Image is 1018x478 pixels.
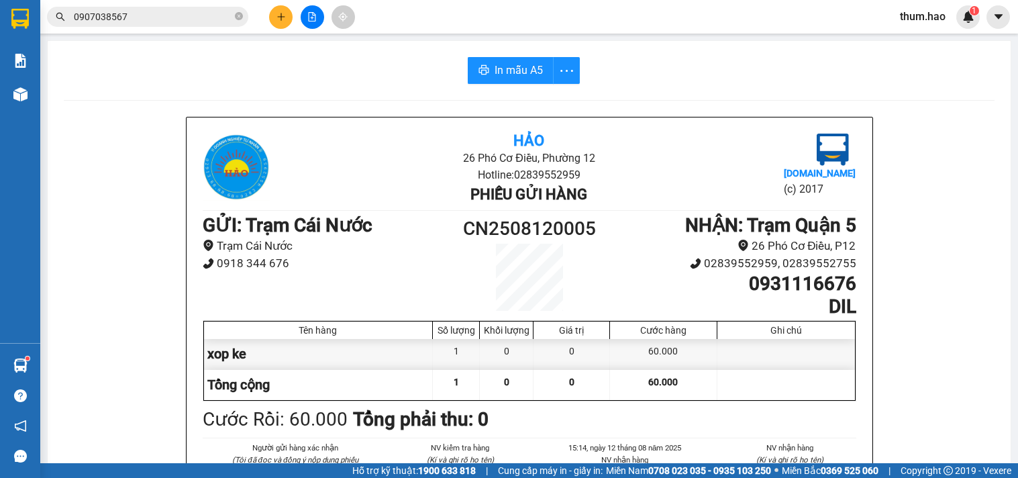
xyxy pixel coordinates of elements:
[554,62,579,79] span: more
[483,325,529,336] div: Khối lượng
[11,9,29,29] img: logo-vxr
[203,254,448,273] li: 0918 344 676
[74,9,232,24] input: Tìm tên, số ĐT hoặc mã đơn
[427,455,494,465] i: (Kí và ghi rõ họ tên)
[301,5,324,29] button: file-add
[690,258,701,269] span: phone
[14,450,27,463] span: message
[817,134,849,166] img: logo.jpg
[14,420,27,432] span: notification
[311,166,747,183] li: Hotline: 02839552959
[470,186,587,203] b: Phiếu gửi hàng
[203,405,348,434] div: Cước Rồi : 60.000
[486,463,488,478] span: |
[613,325,713,336] div: Cước hàng
[611,273,856,295] h1: 0931116676
[569,377,574,387] span: 0
[962,11,974,23] img: icon-new-feature
[332,5,355,29] button: aim
[13,358,28,373] img: warehouse-icon
[307,12,317,21] span: file-add
[559,454,692,466] li: NV nhận hàng
[436,325,476,336] div: Số lượng
[230,442,362,454] li: Người gửi hàng xác nhận
[418,465,476,476] strong: 1900 633 818
[537,325,606,336] div: Giá trị
[56,12,65,21] span: search
[269,5,293,29] button: plus
[723,442,856,454] li: NV nhận hàng
[821,465,878,476] strong: 0369 525 060
[611,254,856,273] li: 02839552959, 02839552755
[478,64,489,77] span: printer
[14,389,27,402] span: question-circle
[504,377,509,387] span: 0
[204,339,434,369] div: xop ke
[448,214,611,244] h1: CN2508120005
[986,5,1010,29] button: caret-down
[468,57,554,84] button: printerIn mẫu A5
[203,214,372,236] b: GỬI : Trạm Cái Nước
[513,132,544,149] b: Hảo
[610,339,717,369] div: 60.000
[533,339,610,369] div: 0
[611,295,856,318] h1: DIL
[756,455,823,465] i: (Kí và ghi rõ họ tên)
[784,181,856,197] li: (c) 2017
[13,87,28,101] img: warehouse-icon
[648,465,771,476] strong: 0708 023 035 - 0935 103 250
[648,377,678,387] span: 60.000
[721,325,852,336] div: Ghi chú
[685,214,856,236] b: NHẬN : Trạm Quận 5
[888,463,890,478] span: |
[311,150,747,166] li: 26 Phó Cơ Điều, Phường 12
[276,12,286,21] span: plus
[611,237,856,255] li: 26 Phó Cơ Điều, P12
[774,468,778,473] span: ⚪️
[784,168,856,179] b: [DOMAIN_NAME]
[889,8,956,25] span: thum.hao
[203,134,270,201] img: logo.jpg
[495,62,543,79] span: In mẫu A5
[454,377,459,387] span: 1
[394,442,527,454] li: NV kiểm tra hàng
[498,463,603,478] span: Cung cấp máy in - giấy in:
[559,442,692,454] li: 15:14, ngày 12 tháng 08 năm 2025
[338,12,348,21] span: aim
[737,240,749,251] span: environment
[13,54,28,68] img: solution-icon
[353,408,489,430] b: Tổng phải thu: 0
[26,356,30,361] sup: 1
[235,11,243,23] span: close-circle
[232,455,358,477] i: (Tôi đã đọc và đồng ý nộp dung phiếu gửi hàng)
[235,12,243,20] span: close-circle
[606,463,771,478] span: Miền Nam
[203,237,448,255] li: Trạm Cái Nước
[207,377,270,393] span: Tổng cộng
[203,258,214,269] span: phone
[782,463,878,478] span: Miền Bắc
[972,6,976,15] span: 1
[970,6,979,15] sup: 1
[352,463,476,478] span: Hỗ trợ kỹ thuật:
[207,325,429,336] div: Tên hàng
[480,339,533,369] div: 0
[433,339,480,369] div: 1
[553,57,580,84] button: more
[203,240,214,251] span: environment
[992,11,1005,23] span: caret-down
[944,466,953,475] span: copyright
